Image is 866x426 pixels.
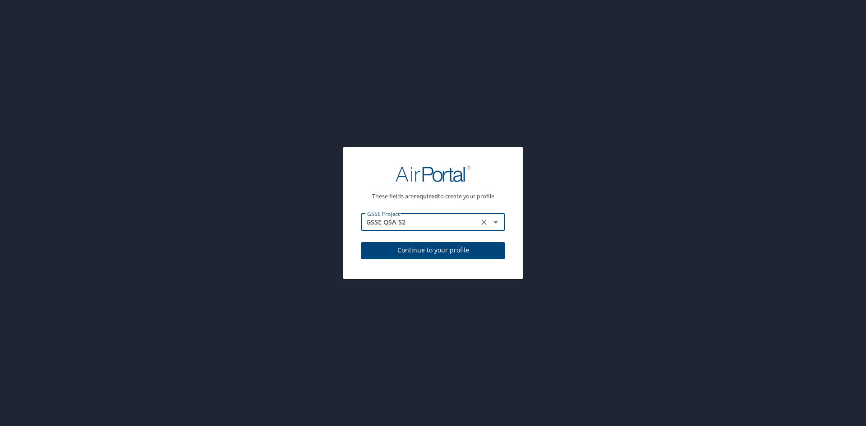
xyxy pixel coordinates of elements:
span: Continue to your profile [368,245,498,256]
p: These fields are to create your profile [361,193,505,199]
button: Continue to your profile [361,242,505,260]
img: AirPortal Logo [396,165,470,183]
button: Open [489,216,502,229]
button: Clear [478,216,490,229]
strong: required [414,192,438,200]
